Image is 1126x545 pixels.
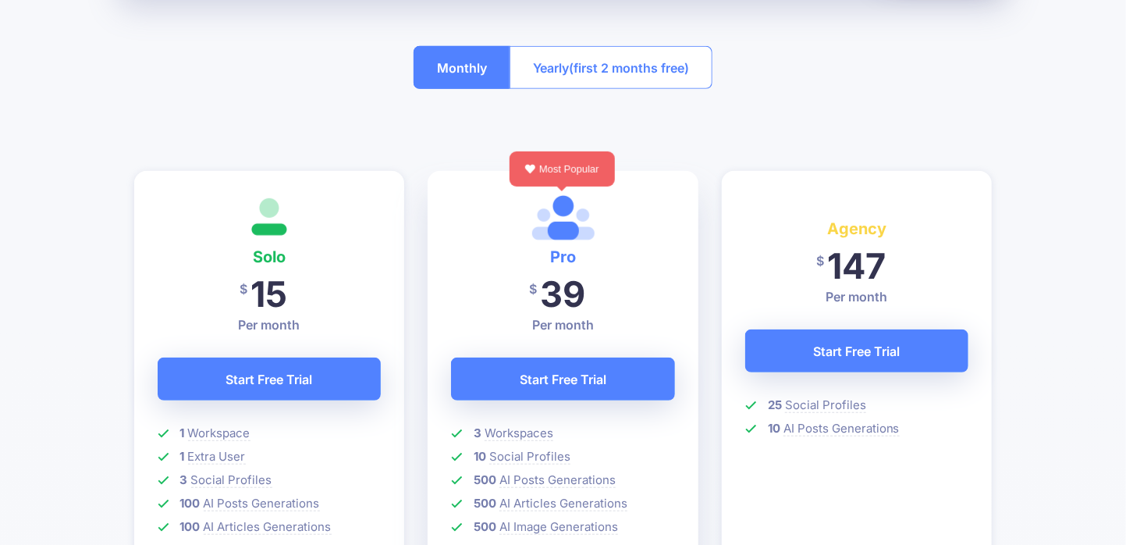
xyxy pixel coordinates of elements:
span: AI Posts Generations [499,472,616,488]
span: Extra User [188,449,246,465]
span: AI Image Generations [499,519,618,535]
a: Start Free Trial [158,358,382,401]
b: 500 [474,496,496,511]
p: Per month [158,315,382,334]
p: Per month [745,287,969,306]
b: 500 [474,472,496,487]
a: Start Free Trial [451,358,675,401]
span: Workspaces [485,426,553,441]
span: Workspace [188,426,250,441]
span: 39 [541,272,586,315]
b: 100 [180,496,201,511]
span: AI Articles Generations [499,496,627,511]
div: Most Popular [510,151,615,187]
b: 100 [180,519,201,534]
b: 3 [180,472,188,487]
span: 15 [250,272,287,315]
span: Social Profiles [489,449,570,465]
span: 147 [828,244,886,287]
p: Per month [451,315,675,334]
b: 10 [768,421,780,436]
h4: Pro [451,244,675,269]
button: Yearly(first 2 months free) [510,46,712,89]
button: Monthly [414,46,510,89]
span: $ [817,244,825,279]
span: AI Articles Generations [204,519,332,535]
b: 25 [768,397,782,412]
span: AI Posts Generations [783,421,900,436]
b: 1 [180,426,185,440]
span: (first 2 months free) [569,55,689,80]
span: $ [240,272,247,307]
b: 1 [180,449,185,464]
span: AI Posts Generations [204,496,320,511]
a: Start Free Trial [745,329,969,372]
h4: Solo [158,244,382,269]
b: 3 [474,426,481,440]
span: $ [530,272,538,307]
span: Social Profiles [785,397,866,413]
span: Social Profiles [191,472,272,488]
h4: Agency [745,216,969,241]
b: 500 [474,519,496,534]
b: 10 [474,449,486,464]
